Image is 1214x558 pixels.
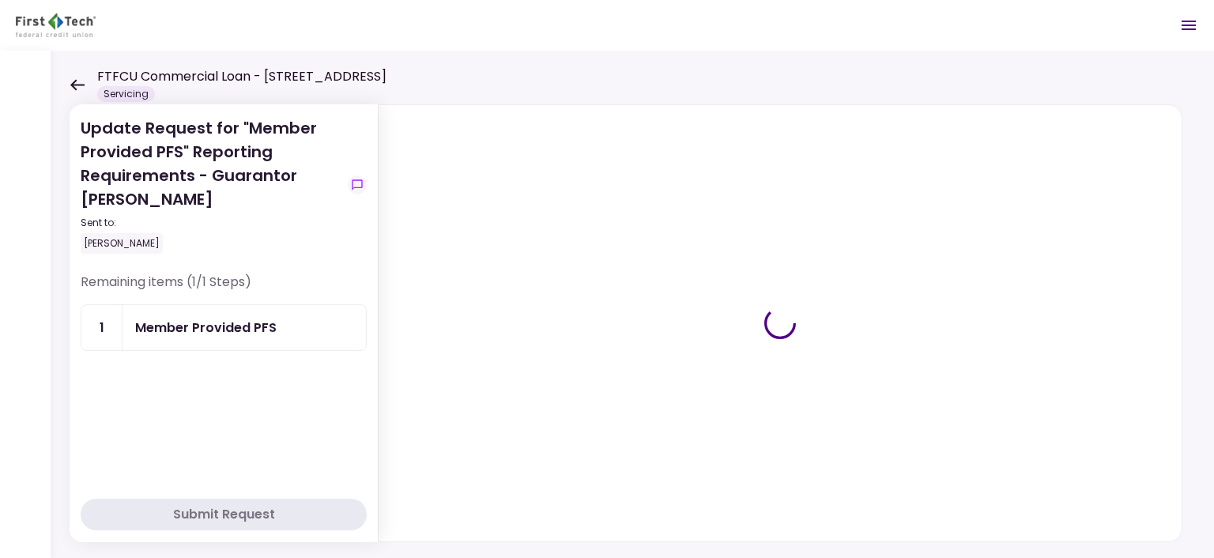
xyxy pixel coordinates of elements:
div: 1 [81,305,123,350]
div: Sent to: [81,216,341,230]
div: Remaining items (1/1 Steps) [81,273,367,304]
div: Member Provided PFS [135,318,277,337]
div: [PERSON_NAME] [81,233,163,254]
button: show-messages [348,175,367,194]
div: Update Request for "Member Provided PFS" Reporting Requirements - Guarantor [PERSON_NAME] [81,116,341,254]
button: Submit Request [81,499,367,530]
button: Open menu [1170,6,1208,44]
div: Servicing [97,86,155,102]
div: Submit Request [173,505,275,524]
img: Partner icon [16,13,96,37]
h1: FTFCU Commercial Loan - [STREET_ADDRESS] [97,67,386,86]
a: 1Member Provided PFS [81,304,367,351]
